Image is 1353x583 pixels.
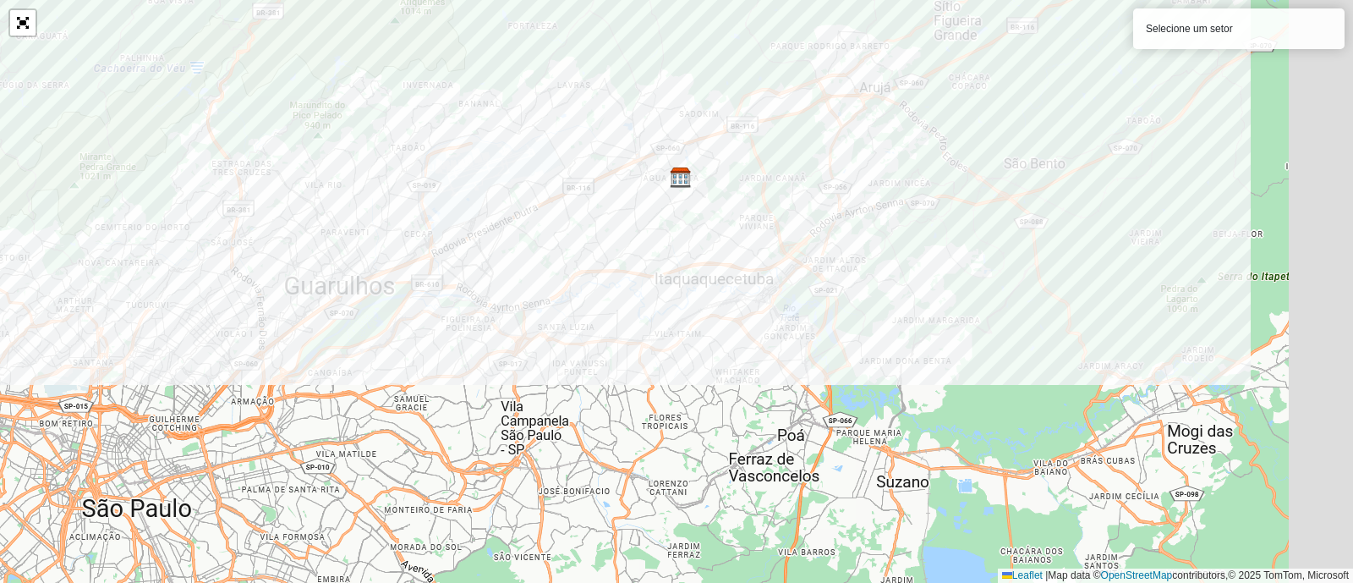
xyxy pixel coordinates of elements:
[998,569,1353,583] div: Map data © contributors,© 2025 TomTom, Microsoft
[1133,8,1345,49] div: Selecione um setor
[1101,569,1173,581] a: OpenStreetMap
[1002,569,1043,581] a: Leaflet
[1045,569,1048,581] span: |
[10,10,36,36] a: Abrir mapa em tela cheia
